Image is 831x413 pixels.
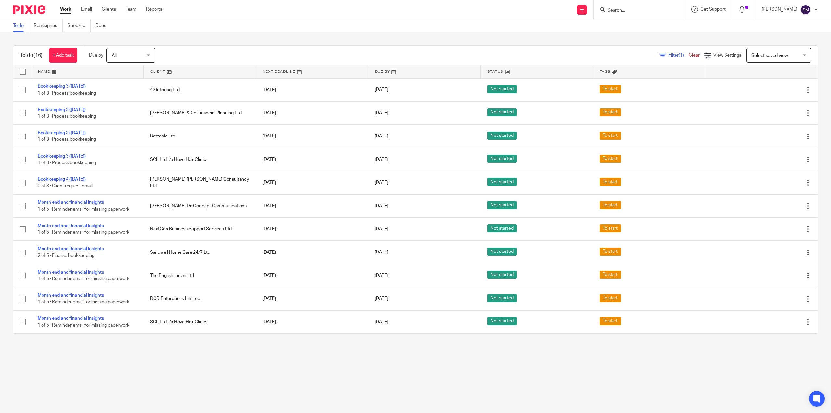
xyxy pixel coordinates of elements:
[60,6,71,13] a: Work
[143,241,256,264] td: Sandwell Home Care 24/7 Ltd
[256,241,368,264] td: [DATE]
[375,88,388,92] span: [DATE]
[600,294,621,302] span: To start
[256,101,368,124] td: [DATE]
[762,6,797,13] p: [PERSON_NAME]
[38,323,129,328] span: 1 of 5 · Reminder email for missing paperwork
[38,253,94,258] span: 2 of 5 · Finalise bookkeeping
[375,227,388,231] span: [DATE]
[375,320,388,324] span: [DATE]
[143,310,256,333] td: SCL Ltd t/a Hove Hair Clinic
[600,85,621,93] span: To start
[256,194,368,217] td: [DATE]
[256,334,368,357] td: [DATE]
[375,273,388,278] span: [DATE]
[487,178,517,186] span: Not started
[487,108,517,116] span: Not started
[256,78,368,101] td: [DATE]
[49,48,77,63] a: + Add task
[112,53,117,58] span: All
[143,101,256,124] td: [PERSON_NAME] & Co Financial Planning Ltd
[600,317,621,325] span: To start
[256,264,368,287] td: [DATE]
[751,53,788,58] span: Select saved view
[600,201,621,209] span: To start
[38,277,129,281] span: 1 of 5 · Reminder email for missing paperwork
[38,247,104,251] a: Month end and financial insights
[600,178,621,186] span: To start
[600,224,621,232] span: To start
[487,248,517,256] span: Not started
[38,200,104,205] a: Month end and financial insights
[487,85,517,93] span: Not started
[143,78,256,101] td: 42Tutoring Ltd
[81,6,92,13] a: Email
[600,248,621,256] span: To start
[38,114,96,119] span: 1 of 3 · Process bookkeeping
[38,131,86,135] a: Bookkeeping 3 ([DATE])
[20,52,43,59] h1: To do
[143,218,256,241] td: NextGen Business Support Services Ltd
[668,53,689,58] span: Filter
[256,218,368,241] td: [DATE]
[600,108,621,116] span: To start
[38,224,104,228] a: Month end and financial insights
[34,19,63,32] a: Reassigned
[38,91,96,96] span: 1 of 3 · Process bookkeeping
[38,108,86,112] a: Bookkeeping 3 ([DATE])
[126,6,136,13] a: Team
[713,53,741,58] span: View Settings
[143,194,256,217] td: [PERSON_NAME] t/a Concept Communications
[375,111,388,115] span: [DATE]
[375,134,388,138] span: [DATE]
[256,310,368,333] td: [DATE]
[600,155,621,163] span: To start
[487,132,517,140] span: Not started
[38,177,86,182] a: Bookkeeping 4 ([DATE])
[143,125,256,148] td: Bastable Ltd
[38,154,86,159] a: Bookkeeping 3 ([DATE])
[68,19,91,32] a: Snoozed
[143,287,256,310] td: DCD Enterprises Limited
[143,171,256,194] td: [PERSON_NAME] [PERSON_NAME] Consultancy Ltd
[13,5,45,14] img: Pixie
[38,293,104,298] a: Month end and financial insights
[800,5,811,15] img: svg%3E
[143,264,256,287] td: The English Indian Ltd
[607,8,665,14] input: Search
[256,148,368,171] td: [DATE]
[375,204,388,208] span: [DATE]
[487,294,517,302] span: Not started
[89,52,103,58] p: Due by
[38,184,93,188] span: 0 of 3 · Client request email
[38,316,104,321] a: Month end and financial insights
[38,300,129,304] span: 1 of 5 · Reminder email for missing paperwork
[38,161,96,165] span: 1 of 3 · Process bookkeeping
[256,287,368,310] td: [DATE]
[146,6,162,13] a: Reports
[375,157,388,162] span: [DATE]
[38,230,129,235] span: 1 of 5 · Reminder email for missing paperwork
[102,6,116,13] a: Clients
[256,125,368,148] td: [DATE]
[38,137,96,142] span: 1 of 3 · Process bookkeeping
[701,7,726,12] span: Get Support
[679,53,684,58] span: (1)
[600,70,611,73] span: Tags
[143,148,256,171] td: SCL Ltd t/a Hove Hair Clinic
[38,207,129,212] span: 1 of 5 · Reminder email for missing paperwork
[33,53,43,58] span: (16)
[487,271,517,279] span: Not started
[600,132,621,140] span: To start
[256,171,368,194] td: [DATE]
[487,317,517,325] span: Not started
[38,270,104,275] a: Month end and financial insights
[95,19,111,32] a: Done
[38,84,86,89] a: Bookkeeping 3 ([DATE])
[143,334,256,357] td: Sandwell Home Care 24/7 Ltd
[375,250,388,255] span: [DATE]
[689,53,700,58] a: Clear
[487,201,517,209] span: Not started
[13,19,29,32] a: To do
[375,296,388,301] span: [DATE]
